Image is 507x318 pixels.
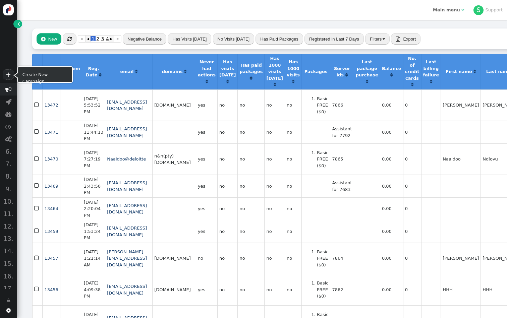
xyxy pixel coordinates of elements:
li: Basic FREE ($0) [317,149,328,169]
td: no [264,243,284,274]
td: no [217,175,237,197]
td: no [217,197,237,220]
td: yes [196,175,217,197]
a: [EMAIL_ADDRESS][DOMAIN_NAME] [107,203,147,215]
b: Balance [382,66,401,71]
span: 2 [96,36,100,41]
span: Click to sort [135,69,137,74]
a:  [473,69,476,74]
td: 0 [403,243,421,274]
td: Naaidoo [441,143,481,175]
a:  [2,294,15,306]
b: Packages [304,69,328,74]
a: ◂ [86,35,91,43]
a: SSupport [473,7,503,12]
a: 13457 [44,256,58,261]
td: no [217,274,237,305]
a:  [206,79,208,84]
span:  [67,37,72,42]
b: Server ids [334,66,350,78]
b: No. of credit cards [405,56,419,81]
span:  [34,204,40,213]
td: 0 [403,175,421,197]
td: 7865 [330,143,353,175]
td: [PERSON_NAME] [441,89,481,121]
td: no [285,175,301,197]
div: S [473,5,484,15]
span:  [34,227,40,235]
span: Click to sort [99,73,101,77]
a: Naaidoo@deloitte [107,156,146,162]
span: Export [403,37,416,42]
td: 0.00 [380,143,403,175]
td: 0.00 [380,89,403,121]
td: no [285,243,301,274]
td: yes [196,220,217,243]
button:  Export [391,33,420,45]
span:  [5,124,12,130]
td: no [285,121,301,143]
a:  [226,79,229,84]
div: Create New Campaign [22,71,68,78]
span:  [34,101,40,109]
span:  [6,99,11,105]
a:  [99,72,101,77]
td: yes [196,197,217,220]
span:  [34,285,40,294]
button: Registered in Last 7 Days [304,33,364,45]
td: 0 [403,121,421,143]
td: no [237,121,264,143]
td: [DOMAIN_NAME] [152,243,196,274]
span:  [34,128,40,136]
td: 0 [403,274,421,305]
button: New [37,33,61,45]
b: email [120,69,133,74]
a:  [411,82,413,87]
button: Has Visits [DATE] [168,33,211,45]
a: 13469 [44,184,58,189]
span: [DATE] 1:21:14 AM [84,249,101,267]
td: yes [196,274,217,305]
a: [EMAIL_ADDRESS][DOMAIN_NAME] [107,180,147,192]
td: Assistant for 7792 [330,121,353,143]
span: Click to sort [390,73,393,77]
a: [PERSON_NAME][EMAIL_ADDRESS][DOMAIN_NAME] [107,249,147,267]
a: + [3,69,14,80]
td: no [264,220,284,243]
span: [DATE] 5:53:52 PM [84,96,101,114]
span: Click to sort [430,79,432,84]
td: 0.00 [380,197,403,220]
span: Click to sort [473,69,476,74]
b: First name [446,69,472,74]
a: 13472 [44,103,58,108]
span:  [5,136,12,142]
span: Click to sort [292,79,294,84]
a: ▸ [109,35,114,43]
td: no [285,143,301,175]
b: System [62,66,80,71]
img: logo-icon.svg [3,4,14,15]
b: Never had actions [198,59,216,77]
span: [DATE] 4:09:38 PM [84,280,101,299]
td: no [237,175,264,197]
span:  [34,254,40,262]
span: Click to sort [411,82,413,87]
span:  [461,8,464,12]
td: yes [196,89,217,121]
span: 4 [105,36,110,41]
td: no [264,143,284,175]
b: Reg. Date [86,66,99,78]
span: Click to sort [345,73,348,77]
a: 13464 [44,206,58,211]
td: no [237,197,264,220]
td: no [237,143,264,175]
a: 13456 [44,287,58,292]
td: no [285,274,301,305]
span: [DATE] 1:53:24 PM [84,222,101,240]
span: 13470 [44,156,58,162]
